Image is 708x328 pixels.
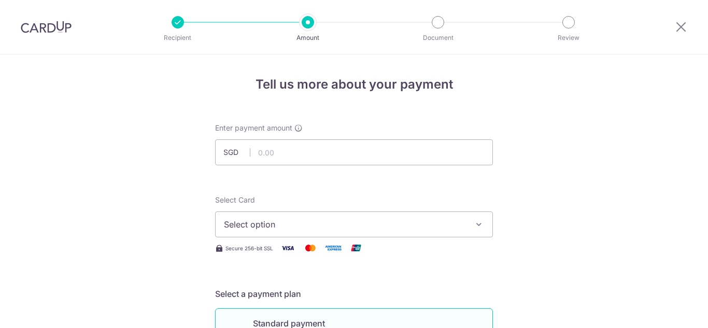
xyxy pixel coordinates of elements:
iframe: Opens a widget where you can find more information [642,297,698,323]
img: American Express [323,241,344,254]
h5: Select a payment plan [215,288,493,300]
p: Recipient [139,33,216,43]
img: Union Pay [346,241,366,254]
span: Enter payment amount [215,123,292,133]
h4: Tell us more about your payment [215,75,493,94]
p: Amount [270,33,346,43]
img: CardUp [21,21,72,33]
p: Review [530,33,607,43]
img: Visa [277,241,298,254]
button: Select option [215,211,493,237]
span: Select option [224,218,465,231]
p: Document [400,33,476,43]
span: Secure 256-bit SSL [225,244,273,252]
img: Mastercard [300,241,321,254]
input: 0.00 [215,139,493,165]
span: translation missing: en.payables.payment_networks.credit_card.summary.labels.select_card [215,195,255,204]
span: SGD [223,147,250,158]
